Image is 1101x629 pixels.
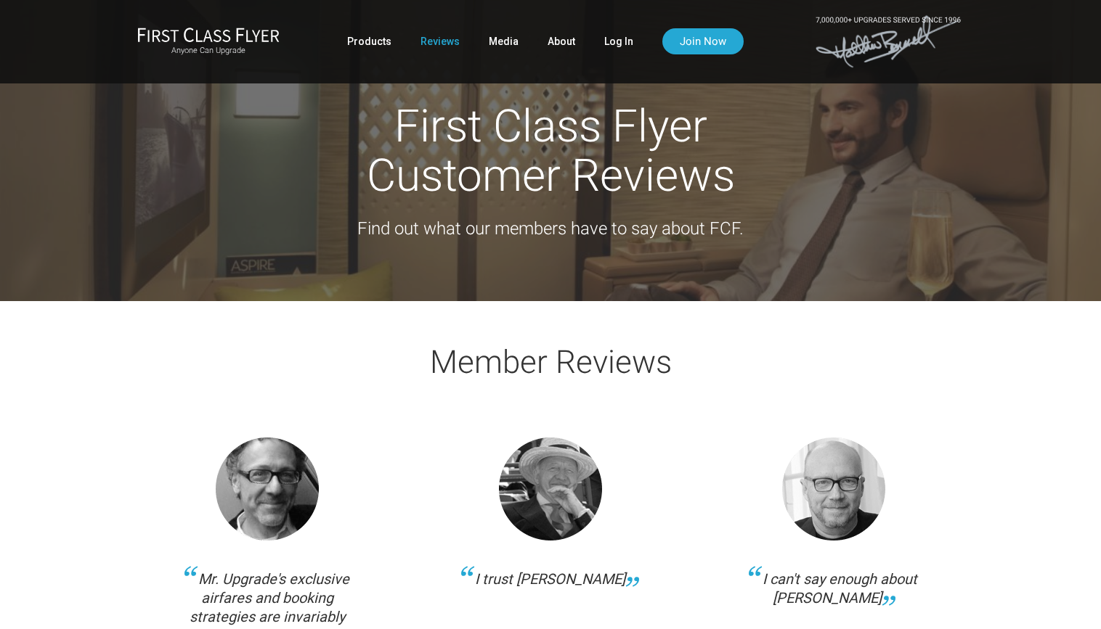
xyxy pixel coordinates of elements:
[347,28,391,54] a: Products
[489,28,519,54] a: Media
[662,28,744,54] a: Join Now
[216,437,319,540] img: Thomas.png
[782,437,885,540] img: Haggis-v2.png
[137,46,280,56] small: Anyone Can Upgrade
[140,215,961,242] p: Find out what our members have to say about FCF.
[499,437,602,540] img: Collins.png
[367,99,735,202] span: First Class Flyer Customer Reviews
[430,343,672,381] span: Member Reviews
[421,28,460,54] a: Reviews
[137,27,280,42] img: First Class Flyer
[548,28,575,54] a: About
[137,27,280,56] a: First Class FlyerAnyone Can Upgrade
[604,28,633,54] a: Log In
